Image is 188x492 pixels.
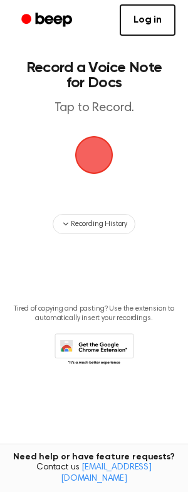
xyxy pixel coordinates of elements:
[75,136,113,174] img: Beep Logo
[13,8,83,33] a: Beep
[120,4,175,36] a: Log in
[53,214,135,234] button: Recording History
[10,304,178,323] p: Tired of copying and pasting? Use the extension to automatically insert your recordings.
[23,100,165,116] p: Tap to Record.
[61,463,152,483] a: [EMAIL_ADDRESS][DOMAIN_NAME]
[23,60,165,90] h1: Record a Voice Note for Docs
[71,218,127,230] span: Recording History
[8,463,180,484] span: Contact us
